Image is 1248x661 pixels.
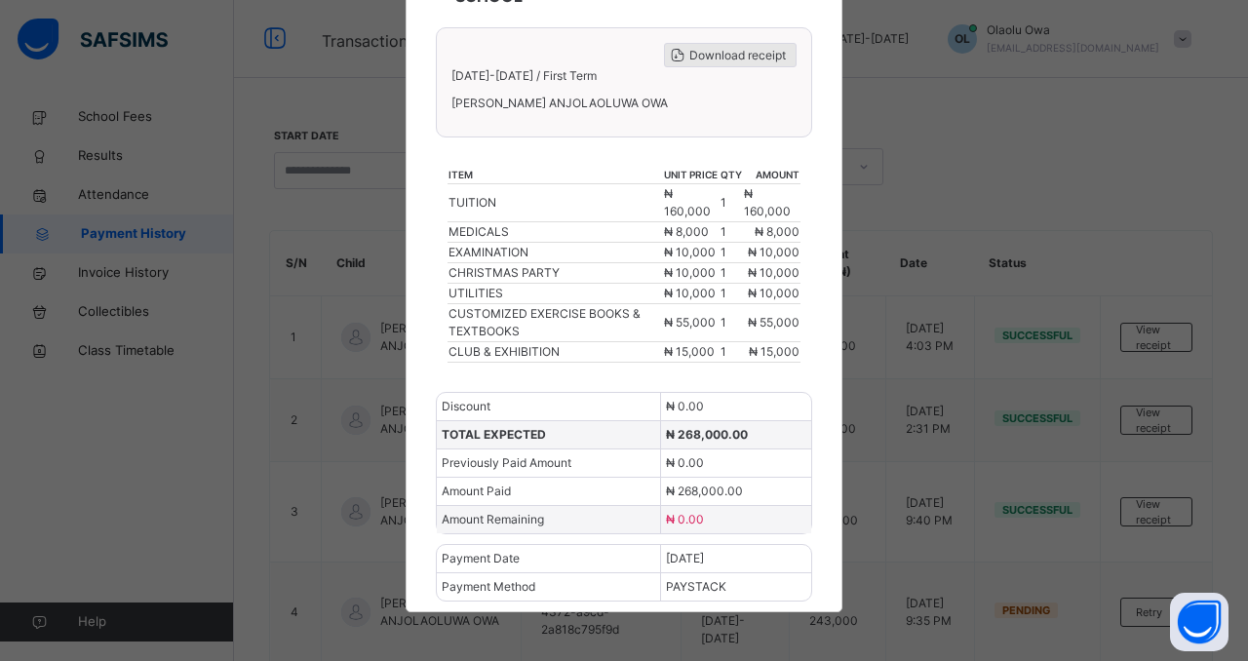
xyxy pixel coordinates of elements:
div: TUITION [448,194,662,212]
span: PAYSTACK [666,579,726,594]
span: Amount Paid [442,484,511,498]
span: ₦ 0.00 [666,512,704,526]
span: ₦ 160,000 [744,186,791,218]
span: ₦ 8,000 [755,224,799,239]
td: 1 [720,222,743,243]
td: 1 [720,342,743,363]
td: 1 [720,284,743,304]
th: amount [743,167,800,184]
span: Discount [442,399,490,413]
span: [DATE] [666,551,704,565]
td: 1 [720,263,743,284]
span: TOTAL EXPECTED [442,427,546,442]
div: CHRISTMAS PARTY [448,264,662,282]
span: Download receipt [689,47,786,64]
span: ₦ 10,000 [664,286,716,300]
span: ₦ 10,000 [664,265,716,280]
div: CLUB & EXHIBITION [448,343,662,361]
span: ₦ 15,000 [664,344,715,359]
th: qty [720,167,743,184]
span: ₦ 10,000 [748,245,799,259]
span: Payment Method [442,579,535,594]
td: 1 [720,243,743,263]
span: ₦ 15,000 [749,344,799,359]
div: EXAMINATION [448,244,662,261]
span: ₦ 55,000 [664,315,716,330]
span: [DATE]-[DATE] / First Term [451,68,597,83]
th: item [448,167,663,184]
button: Open asap [1170,593,1228,651]
span: ₦ 55,000 [748,315,799,330]
span: Amount Remaining [442,512,544,526]
span: ₦ 160,000 [664,186,711,218]
td: 1 [720,304,743,342]
span: ₦ 268,000.00 [666,427,748,442]
div: MEDICALS [448,223,662,241]
span: ₦ 8,000 [664,224,709,239]
th: unit price [663,167,721,184]
span: ₦ 268,000.00 [666,484,743,498]
span: ₦ 0.00 [666,455,704,470]
div: CUSTOMIZED EXERCISE BOOKS & TEXTBOOKS [448,305,662,340]
span: ₦ 10,000 [748,286,799,300]
span: ₦ 0.00 [666,399,704,413]
span: ₦ 10,000 [748,265,799,280]
span: ₦ 10,000 [664,245,716,259]
div: UTILITIES [448,285,662,302]
td: 1 [720,184,743,222]
span: [PERSON_NAME] ANJOLAOLUWA OWA [451,95,797,112]
span: Payment Date [442,551,520,565]
span: Previously Paid Amount [442,455,571,470]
